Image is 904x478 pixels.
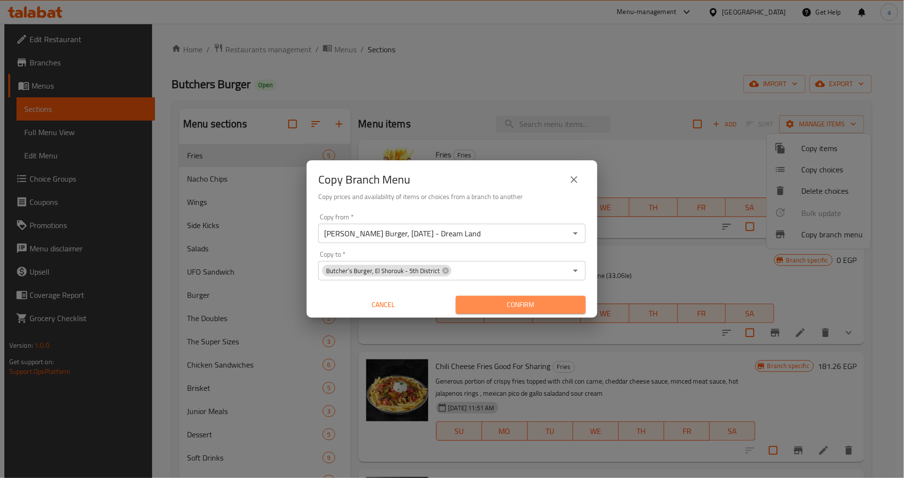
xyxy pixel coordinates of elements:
[318,191,586,202] h6: Copy prices and availability of items or choices from a branch to another
[322,299,444,311] span: Cancel
[569,227,582,240] button: Open
[318,172,410,187] h2: Copy Branch Menu
[562,168,586,191] button: close
[464,299,578,311] span: Confirm
[456,296,586,314] button: Confirm
[322,266,444,276] span: Butcher’s Burger, El Shorouk - 5th District
[318,296,448,314] button: Cancel
[569,264,582,278] button: Open
[322,265,452,277] div: Butcher’s Burger, El Shorouk - 5th District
